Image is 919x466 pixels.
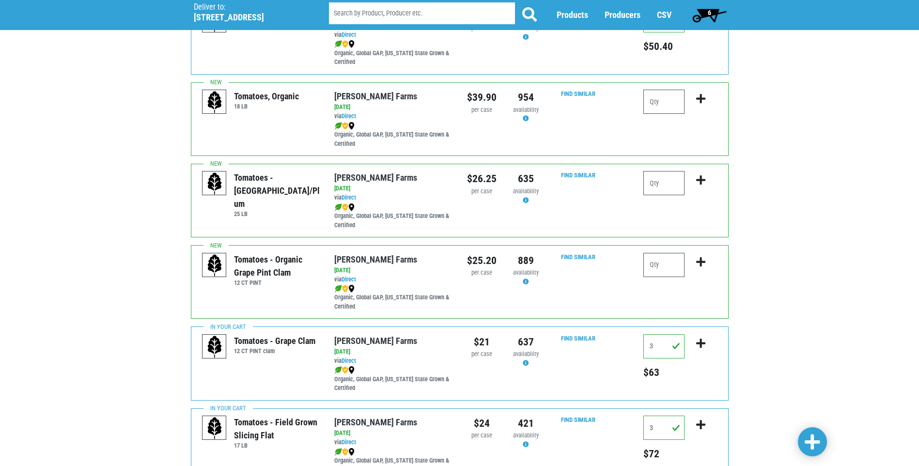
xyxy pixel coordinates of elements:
[561,171,595,179] a: Find Similar
[334,284,452,311] div: Organic, Global GAP, [US_STATE] State Grown & Certified
[234,210,320,217] h6: 25 LB
[194,2,304,12] p: Deliver to:
[643,90,685,114] input: Qty
[334,122,342,130] img: leaf-e5c59151409436ccce96b2ca1b28e03c.png
[234,347,315,355] h6: 12 CT PINT clam
[202,171,227,196] img: placeholder-variety-43d6402dacf2d531de610a020419775a.svg
[643,448,685,460] h5: Total price
[657,10,671,20] a: CSV
[467,416,497,431] div: $24
[467,171,497,186] div: $26.25
[348,40,355,48] img: map_marker-0e94453035b3232a4d21701695807de9.png
[334,448,342,456] img: leaf-e5c59151409436ccce96b2ca1b28e03c.png
[342,40,348,48] img: safety-e55c860ca8c00a9c171001a62a92dabd.png
[334,202,452,230] div: Organic, Global GAP, [US_STATE] State Grown & Certified
[605,10,640,20] a: Producers
[202,253,227,278] img: placeholder-variety-43d6402dacf2d531de610a020419775a.svg
[202,90,227,114] img: placeholder-variety-43d6402dacf2d531de610a020419775a.svg
[348,285,355,293] img: map_marker-0e94453035b3232a4d21701695807de9.png
[467,106,497,115] div: per case
[202,335,227,359] img: placeholder-variety-43d6402dacf2d531de610a020419775a.svg
[348,122,355,130] img: map_marker-0e94453035b3232a4d21701695807de9.png
[342,285,348,293] img: safety-e55c860ca8c00a9c171001a62a92dabd.png
[643,366,685,379] h5: Total price
[234,416,320,442] div: Tomatoes - Field Grown Slicing Flat
[467,90,497,105] div: $39.90
[334,103,452,112] div: [DATE]
[334,347,452,357] div: [DATE]
[342,112,356,120] a: Direct
[334,254,417,264] a: [PERSON_NAME] Farms
[342,438,356,446] a: Direct
[334,285,342,293] img: leaf-e5c59151409436ccce96b2ca1b28e03c.png
[334,438,452,447] div: via
[511,431,541,450] div: Availability may be subject to change.
[643,416,685,440] input: Qty
[561,416,595,423] a: Find Similar
[342,122,348,130] img: safety-e55c860ca8c00a9c171001a62a92dabd.png
[334,40,452,67] div: Organic, Global GAP, [US_STATE] State Grown & Certified
[234,90,299,103] div: Tomatoes, Organic
[334,336,417,346] a: [PERSON_NAME] Farms
[643,253,685,277] input: Qty
[561,335,595,342] a: Find Similar
[708,9,711,16] span: 6
[234,279,320,286] h6: 12 CT PINT
[467,268,497,278] div: per case
[342,276,356,283] a: Direct
[329,3,515,25] input: Search by Product, Producer etc.
[342,203,348,211] img: safety-e55c860ca8c00a9c171001a62a92dabd.png
[234,442,320,449] h6: 17 LB
[342,366,348,374] img: safety-e55c860ca8c00a9c171001a62a92dabd.png
[561,90,595,97] a: Find Similar
[513,432,539,439] span: availability
[513,106,539,113] span: availability
[348,203,355,211] img: map_marker-0e94453035b3232a4d21701695807de9.png
[342,194,356,201] a: Direct
[334,121,452,149] div: Organic, Global GAP, [US_STATE] State Grown & Certified
[334,31,452,40] div: via
[334,429,452,438] div: [DATE]
[342,448,348,456] img: safety-e55c860ca8c00a9c171001a62a92dabd.png
[342,357,356,364] a: Direct
[334,184,452,193] div: [DATE]
[467,187,497,196] div: per case
[557,10,588,20] a: Products
[334,366,452,393] div: Organic, Global GAP, [US_STATE] State Grown & Certified
[234,171,320,210] div: Tomatoes - [GEOGRAPHIC_DATA]/Plum
[511,90,541,105] div: 954
[467,334,497,350] div: $21
[643,171,685,195] input: Qty
[643,40,685,53] h5: Total price
[513,269,539,276] span: availability
[342,31,356,38] a: Direct
[334,417,417,427] a: [PERSON_NAME] Farms
[511,350,541,368] div: Availability may be subject to change.
[334,172,417,183] a: [PERSON_NAME] Farms
[511,171,541,186] div: 635
[334,112,452,121] div: via
[467,253,497,268] div: $25.20
[234,253,320,279] div: Tomatoes - Organic Grape Pint Clam
[334,203,342,211] img: leaf-e5c59151409436ccce96b2ca1b28e03c.png
[194,12,304,23] h5: [STREET_ADDRESS]
[334,366,342,374] img: leaf-e5c59151409436ccce96b2ca1b28e03c.png
[334,275,452,284] div: via
[511,24,541,42] div: Availability may be subject to change.
[348,448,355,456] img: map_marker-0e94453035b3232a4d21701695807de9.png
[511,416,541,431] div: 421
[511,334,541,350] div: 637
[334,40,342,48] img: leaf-e5c59151409436ccce96b2ca1b28e03c.png
[334,266,452,275] div: [DATE]
[513,187,539,195] span: availability
[348,366,355,374] img: map_marker-0e94453035b3232a4d21701695807de9.png
[467,350,497,359] div: per case
[511,253,541,268] div: 889
[334,193,452,202] div: via
[688,5,731,25] a: 6
[643,334,685,358] input: Qty
[334,91,417,101] a: [PERSON_NAME] Farms
[234,334,315,347] div: Tomatoes - Grape Clam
